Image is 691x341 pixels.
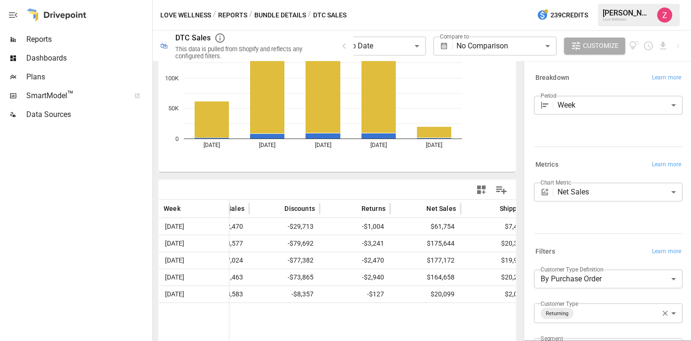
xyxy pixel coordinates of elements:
[652,160,681,170] span: Learn more
[175,33,211,42] div: DTC Sales
[558,183,683,201] div: Net Sales
[26,71,150,83] span: Plans
[456,37,556,55] div: No Comparison
[181,202,195,215] button: Sort
[643,40,654,51] button: Schedule report
[324,269,385,286] span: -$2,940
[465,235,526,252] span: $20,385
[541,92,557,100] label: Period
[426,142,442,148] text: [DATE]
[486,202,499,215] button: Sort
[370,142,387,148] text: [DATE]
[347,202,361,215] button: Sort
[603,17,652,22] div: Love Wellness
[175,135,179,142] text: 0
[395,252,456,269] span: $177,172
[658,40,668,51] button: Download report
[324,286,385,302] span: -$127
[159,3,516,172] svg: A chart.
[395,235,456,252] span: $175,644
[465,252,526,269] span: $19,992
[542,308,572,319] span: Returning
[629,38,640,54] button: View documentation
[534,270,683,288] div: By Purchase Order
[603,8,652,17] div: [PERSON_NAME]
[533,7,592,24] button: 239Credits
[164,286,186,302] span: [DATE]
[550,9,588,21] span: 239 Credits
[26,53,150,64] span: Dashboards
[535,247,555,257] h6: Filters
[315,142,331,148] text: [DATE]
[324,218,385,235] span: -$1,004
[204,142,220,148] text: [DATE]
[324,235,385,252] span: -$3,241
[500,204,526,213] span: Shipping
[491,179,512,201] button: Manage Columns
[218,9,247,21] button: Reports
[26,90,124,101] span: SmartModel
[165,75,179,82] text: 100K
[541,178,571,186] label: Chart Metric
[175,46,327,60] div: This data is pulled from Shopify and reflects any configured filters.
[213,9,216,21] div: /
[324,252,385,269] span: -$2,470
[164,235,186,252] span: [DATE]
[160,9,211,21] button: Love Wellness
[558,96,683,115] div: Week
[541,300,578,308] label: Customer Type
[254,218,315,235] span: -$29,713
[535,160,558,170] h6: Metrics
[657,8,672,23] img: Zoe Keller
[541,265,604,273] label: Customer Type Definition
[254,9,306,21] button: Bundle Details
[395,269,456,286] span: $164,658
[26,109,150,120] span: Data Sources
[535,73,569,83] h6: Breakdown
[164,252,186,269] span: [DATE]
[426,204,456,213] span: Net Sales
[254,235,315,252] span: -$79,692
[168,105,179,112] text: 50K
[284,204,315,213] span: Discounts
[652,2,678,28] button: Zoe Keller
[412,202,425,215] button: Sort
[583,40,619,52] span: Customize
[67,89,74,101] span: ™
[26,34,150,45] span: Reports
[440,32,469,40] label: Compare to
[254,286,315,302] span: -$8,357
[160,41,168,50] div: 🛍
[249,9,252,21] div: /
[308,9,311,21] div: /
[254,252,315,269] span: -$77,382
[465,269,526,286] span: $20,295
[564,38,625,54] button: Customize
[395,218,456,235] span: $61,754
[164,204,181,213] span: Week
[395,286,456,302] span: $20,099
[465,218,526,235] span: $7,431
[164,218,186,235] span: [DATE]
[254,269,315,286] span: -$73,865
[652,73,681,83] span: Learn more
[652,247,681,256] span: Learn more
[270,202,283,215] button: Sort
[164,269,186,286] span: [DATE]
[361,204,385,213] span: Returns
[259,142,275,148] text: [DATE]
[465,286,526,302] span: $2,070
